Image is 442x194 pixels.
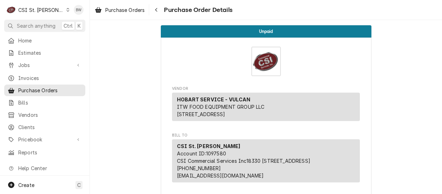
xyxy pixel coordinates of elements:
[4,35,85,46] a: Home
[177,173,264,179] a: [EMAIL_ADDRESS][DOMAIN_NAME]
[251,47,281,76] img: Logo
[4,121,85,133] a: Clients
[77,181,81,189] span: C
[162,5,232,15] span: Purchase Order Details
[172,139,360,185] div: Bill To
[74,5,84,15] div: Brad Wicks's Avatar
[151,4,162,15] button: Navigate back
[74,5,84,15] div: BW
[4,109,85,121] a: Vendors
[259,29,273,34] span: Unpaid
[4,85,85,96] a: Purchase Orders
[177,96,250,102] strong: HOBART SERVICE - VULCAN
[177,158,310,164] span: CSI Commercial Services Inc18330 [STREET_ADDRESS]
[4,47,85,59] a: Estimates
[105,6,145,14] span: Purchase Orders
[161,25,371,38] div: Status
[18,182,34,188] span: Create
[4,147,85,158] a: Reports
[18,123,82,131] span: Clients
[17,22,55,29] span: Search anything
[6,5,16,15] div: C
[172,133,360,138] span: Bill To
[4,20,85,32] button: Search anythingCtrlK
[4,175,85,186] a: Go to What's New
[177,165,221,171] a: [PHONE_NUMBER]
[18,37,82,44] span: Home
[78,22,81,29] span: K
[172,86,360,92] span: Vendor
[177,104,264,117] span: ITW FOOD EQUIPMENT GROUP LLC [STREET_ADDRESS]
[4,162,85,174] a: Go to Help Center
[4,134,85,145] a: Go to Pricebook
[18,165,81,172] span: Help Center
[92,4,147,16] a: Purchase Orders
[18,111,82,119] span: Vendors
[4,97,85,108] a: Bills
[18,49,82,56] span: Estimates
[18,61,71,69] span: Jobs
[18,87,82,94] span: Purchase Orders
[64,22,73,29] span: Ctrl
[18,149,82,156] span: Reports
[4,72,85,84] a: Invoices
[172,93,360,121] div: Vendor
[172,86,360,124] div: Purchase Order Vendor
[18,6,64,14] div: CSI St. [PERSON_NAME]
[172,139,360,182] div: Bill To
[18,99,82,106] span: Bills
[18,136,71,143] span: Pricebook
[177,143,240,149] strong: CSI St. [PERSON_NAME]
[6,5,16,15] div: CSI St. Louis's Avatar
[18,74,82,82] span: Invoices
[177,150,226,156] span: Account ID: 1097580
[172,93,360,124] div: Vendor
[4,59,85,71] a: Go to Jobs
[172,133,360,186] div: Purchase Order Bill To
